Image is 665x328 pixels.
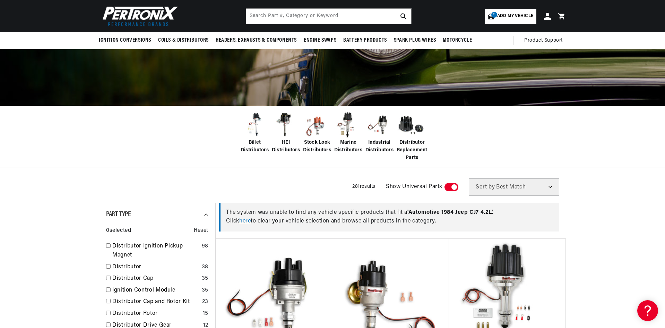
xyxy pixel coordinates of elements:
[202,263,208,272] div: 38
[397,111,424,162] a: Distributor Replacement Parts Distributor Replacement Parts
[203,309,208,318] div: 15
[303,111,331,139] img: Stock Look Distributors
[524,32,566,49] summary: Product Support
[239,218,251,224] a: here
[106,226,131,235] span: 0 selected
[304,37,336,44] span: Engine Swaps
[112,274,199,283] a: Distributor Cap
[106,211,131,218] span: Part Type
[99,4,179,28] img: Pertronix
[443,37,472,44] span: Motorcycle
[524,37,563,44] span: Product Support
[99,32,155,49] summary: Ignition Conversions
[112,242,199,260] a: Distributor Ignition Pickup Magnet
[272,111,300,139] img: HEI Distributors
[246,9,411,24] input: Search Part #, Category or Keyword
[386,183,442,192] span: Show Universal Parts
[155,32,212,49] summary: Coils & Distributors
[241,111,268,139] img: Billet Distributors
[352,184,375,189] span: 281 results
[303,139,331,154] span: Stock Look Distributors
[334,111,362,139] img: Marine Distributors
[202,242,208,251] div: 98
[365,111,393,139] img: Industrial Distributors
[497,13,533,19] span: Add my vehicle
[112,297,199,306] a: Distributor Cap and Rotor Kit
[303,111,331,154] a: Stock Look Distributors Stock Look Distributors
[469,178,559,196] select: Sort by
[407,210,493,215] span: ' Automotive 1984 Jeep CJ7 4.2L '.
[202,286,208,295] div: 35
[491,12,497,18] span: 2
[219,203,559,232] div: The system was unable to find any vehicle specific products that fit a Click to clear your vehicl...
[485,9,536,24] a: 2Add my vehicle
[212,32,300,49] summary: Headers, Exhausts & Components
[202,297,208,306] div: 23
[397,139,427,162] span: Distributor Replacement Parts
[272,139,300,154] span: HEI Distributors
[365,139,394,154] span: Industrial Distributors
[476,184,495,190] span: Sort by
[340,32,390,49] summary: Battery Products
[202,274,208,283] div: 35
[365,111,393,154] a: Industrial Distributors Industrial Distributors
[397,111,424,139] img: Distributor Replacement Parts
[241,111,268,154] a: Billet Distributors Billet Distributors
[300,32,340,49] summary: Engine Swaps
[112,286,199,295] a: Ignition Control Module
[334,111,362,154] a: Marine Distributors Marine Distributors
[241,139,269,154] span: Billet Distributors
[272,111,300,154] a: HEI Distributors HEI Distributors
[112,309,200,318] a: Distributor Rotor
[158,37,209,44] span: Coils & Distributors
[439,32,475,49] summary: Motorcycle
[216,37,297,44] span: Headers, Exhausts & Components
[334,139,362,154] span: Marine Distributors
[343,37,387,44] span: Battery Products
[99,37,151,44] span: Ignition Conversions
[394,37,436,44] span: Spark Plug Wires
[396,9,411,24] button: search button
[112,263,199,272] a: Distributor
[390,32,440,49] summary: Spark Plug Wires
[194,226,208,235] span: Reset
